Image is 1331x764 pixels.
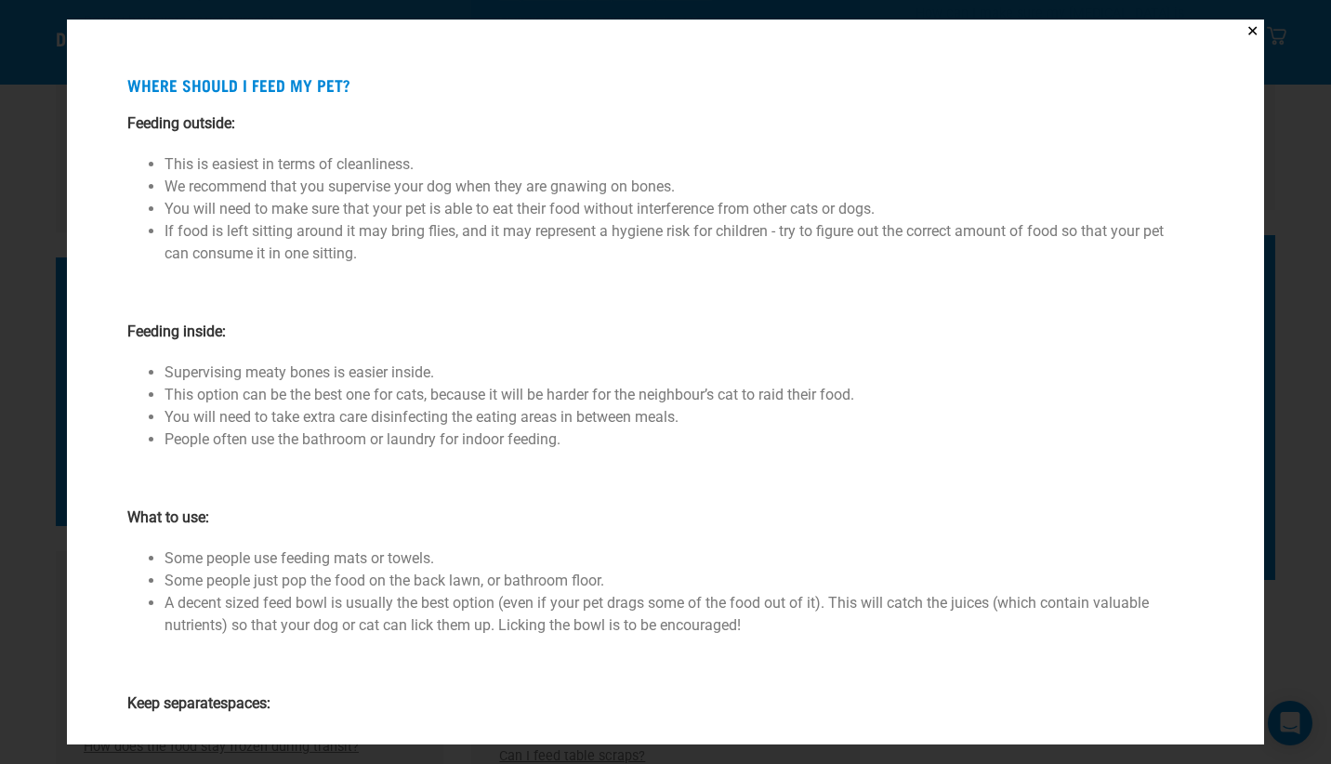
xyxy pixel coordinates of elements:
[127,508,209,526] strong: What to use:
[165,362,1167,384] li: Supervising meaty bones is easier inside.
[165,153,1167,176] li: This is easiest in terms of cleanliness.
[165,592,1167,637] li: A decent sized feed bowl is usually the best option (even if your pet drags some of the food out ...
[127,76,1205,95] h4: Where should I feed my pet?
[1241,20,1264,43] button: Close
[165,428,1167,451] li: People often use the bathroom or laundry for indoor feeding.
[165,570,1167,592] li: Some people just pop the food on the back lawn, or bathroom floor.
[165,198,1167,220] li: You will need to make sure that your pet is able to eat their food without interference from othe...
[165,406,1167,428] li: You will need to take extra care disinfecting the eating areas in between meals.
[165,220,1167,265] li: If food is left sitting around it may bring flies, and it may represent a hygiene risk for childr...
[220,694,270,712] strong: spaces:
[165,176,1167,198] li: We recommend that you supervise your dog when they are gnawing on bones.
[165,547,1167,570] li: Some people use feeding mats or towels.
[127,323,226,340] strong: Feeding inside:
[165,384,1167,406] li: This option can be the best one for cats, because it will be harder for the neighbour’s cat to ra...
[127,694,220,712] strong: Keep separate
[127,114,235,132] strong: Feeding outside:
